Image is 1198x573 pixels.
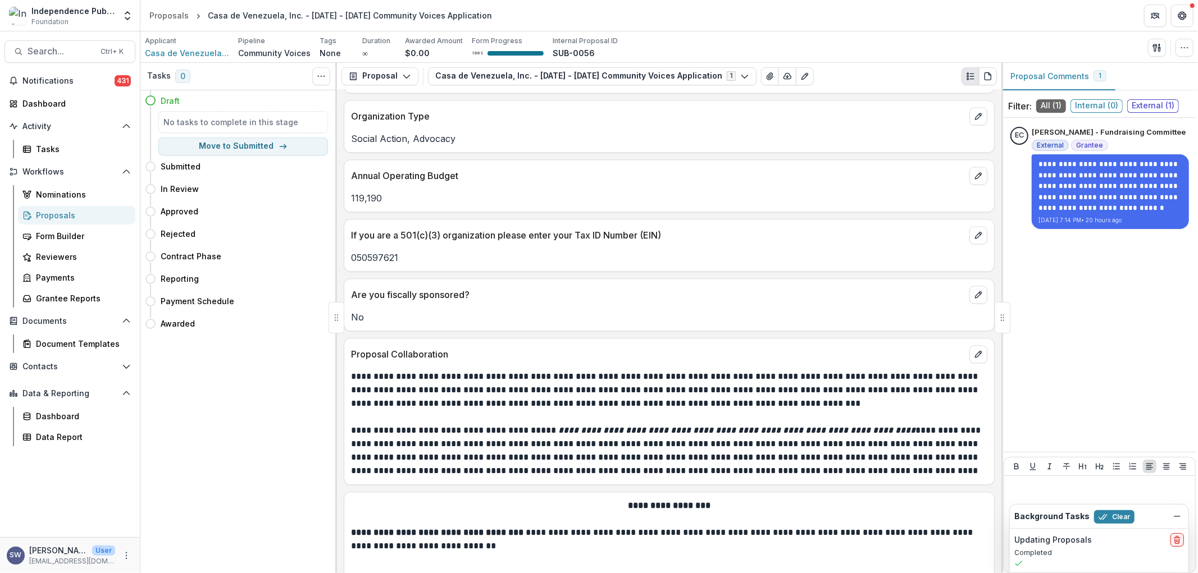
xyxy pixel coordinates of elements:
button: delete [1170,533,1184,547]
div: Proposals [149,10,189,21]
p: No [351,310,987,324]
button: Heading 1 [1076,460,1090,473]
a: Payments [18,268,135,287]
button: edit [969,167,987,185]
p: Proposal Collaboration [351,347,965,361]
span: 1 [1099,72,1101,80]
p: [PERSON_NAME] - Fundraising Committee [1032,127,1186,138]
button: Ordered List [1126,460,1140,473]
span: Data & Reporting [22,389,117,398]
button: Open Documents [4,312,135,330]
div: Grantee Reports [36,292,126,304]
div: Emilio Buitrago - Fundraising Committee [1015,132,1024,139]
button: Dismiss [1170,510,1184,523]
a: Nominations [18,185,135,204]
div: Form Builder [36,230,126,242]
p: [PERSON_NAME] [29,544,88,556]
p: Completed [1014,548,1184,558]
div: Nominations [36,189,126,200]
span: Contacts [22,362,117,372]
button: Edit as form [796,67,814,85]
button: Search... [4,40,135,63]
div: Reviewers [36,251,126,263]
button: Open Contacts [4,357,135,375]
button: Plaintext view [962,67,980,85]
button: Bullet List [1110,460,1123,473]
p: 119,190 [351,191,987,205]
button: Partners [1144,4,1167,27]
p: SUB-0056 [553,47,595,59]
div: Independence Public Media Foundation [31,5,115,17]
span: Notifications [22,76,115,86]
h5: No tasks to complete in this stage [163,116,323,128]
h4: Awarded [161,318,195,329]
button: Move to Submitted [158,137,328,155]
p: [EMAIL_ADDRESS][DOMAIN_NAME] [29,556,115,566]
button: Open Workflows [4,163,135,181]
h2: Background Tasks [1014,512,1090,521]
div: Dashboard [22,98,126,109]
p: $0.00 [405,47,430,59]
p: Awarded Amount [405,36,463,46]
span: Foundation [31,17,69,27]
p: None [320,47,341,59]
button: View Attached Files [761,67,779,85]
h4: In Review [161,183,199,195]
a: Reviewers [18,247,135,266]
button: edit [969,107,987,125]
p: Duration [362,36,390,46]
a: Form Builder [18,227,135,245]
a: Dashboard [4,94,135,113]
p: Filter: [1008,99,1032,113]
a: Tasks [18,140,135,158]
button: Strike [1060,460,1073,473]
button: edit [969,286,987,304]
button: edit [969,345,987,363]
button: Open Data & Reporting [4,384,135,402]
div: Casa de Venezuela, Inc. - [DATE] - [DATE] Community Voices Application [208,10,492,21]
p: Community Voices [238,47,311,59]
button: Casa de Venezuela, Inc. - [DATE] - [DATE] Community Voices Application1 [428,67,757,85]
a: Casa de Venezuela, Inc. [145,47,229,59]
p: Annual Operating Budget [351,169,965,182]
button: Proposal Comments [1001,63,1115,90]
p: ∞ [362,47,368,59]
button: Get Help [1171,4,1194,27]
h4: Submitted [161,161,201,172]
h4: Contract Phase [161,250,221,262]
h2: Updating Proposals [1014,535,1092,545]
h4: Approved [161,205,198,217]
nav: breadcrumb [145,7,496,24]
div: Tasks [36,143,126,155]
div: Payments [36,272,126,283]
a: Data Report [18,428,135,446]
button: Proposal [341,67,418,85]
h3: Tasks [147,71,171,81]
span: Workflows [22,167,117,177]
p: [DATE] 7:14 PM • 20 hours ago [1038,216,1182,224]
button: Align Center [1160,460,1173,473]
a: Proposals [145,7,193,24]
button: PDF view [979,67,997,85]
h4: Payment Schedule [161,295,234,307]
p: Applicant [145,36,176,46]
a: Proposals [18,206,135,224]
h4: Rejected [161,228,195,240]
button: Bold [1010,460,1023,473]
button: Align Left [1143,460,1156,473]
p: Are you fiscally sponsored? [351,288,965,301]
p: Tags [320,36,336,46]
button: Underline [1026,460,1040,473]
button: Italicize [1043,460,1056,473]
button: Notifications431 [4,72,135,90]
div: Proposals [36,209,126,221]
span: All ( 1 ) [1036,99,1066,113]
a: Document Templates [18,334,135,353]
span: 431 [115,75,131,86]
p: If you are a 501(c)(3) organization please enter your Tax ID Number (EIN) [351,228,965,242]
button: Clear [1094,510,1135,524]
span: Documents [22,317,117,326]
span: Search... [28,46,94,57]
button: Open entity switcher [120,4,135,27]
p: Pipeline [238,36,265,46]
